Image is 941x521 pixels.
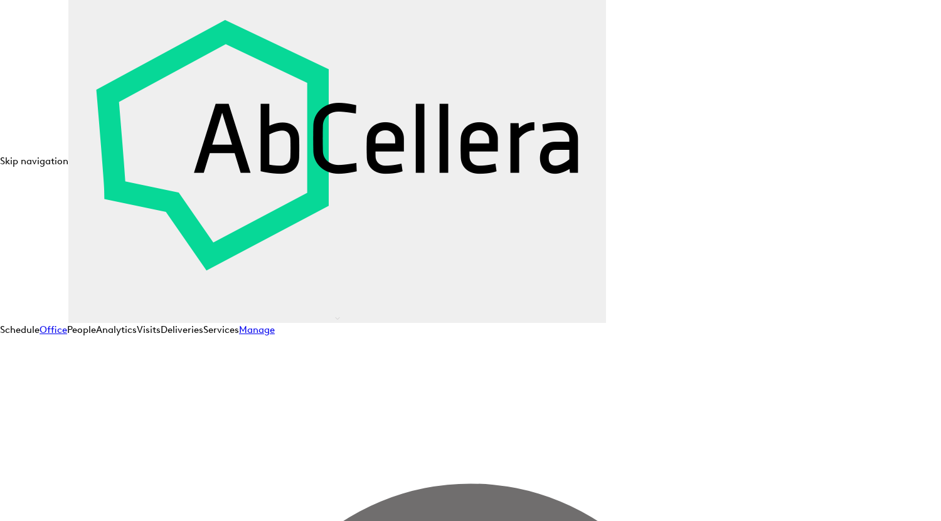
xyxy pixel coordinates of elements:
[67,324,96,335] a: People
[137,324,161,335] a: Visits
[40,324,67,335] a: Office
[203,324,239,335] a: Services
[96,324,137,335] a: Analytics
[239,324,275,335] a: Manage
[161,324,203,335] a: Deliveries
